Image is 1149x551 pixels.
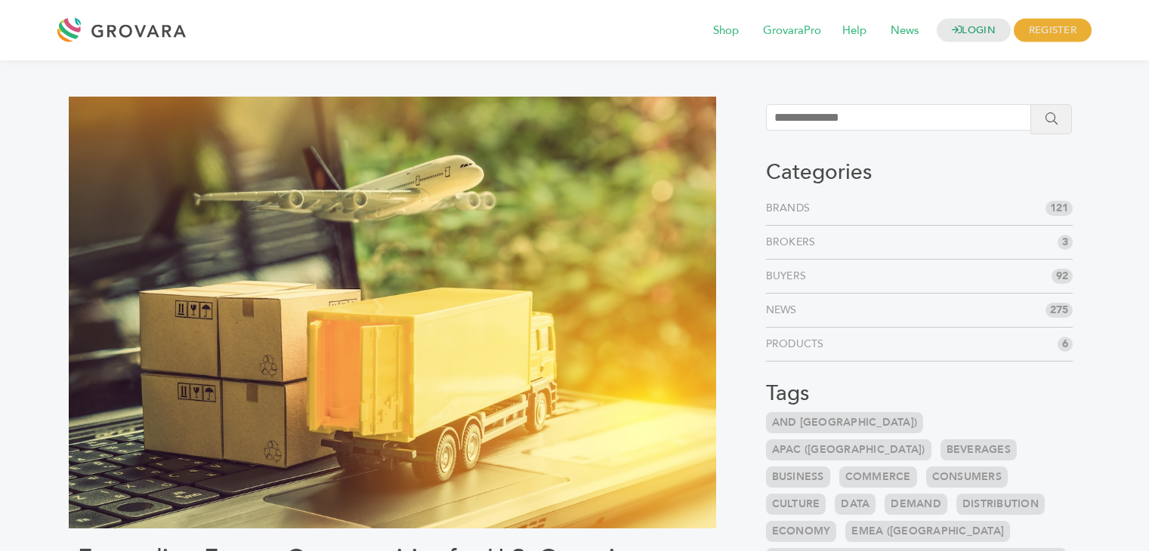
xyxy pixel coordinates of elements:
[845,521,1010,542] a: EMEA ([GEOGRAPHIC_DATA]
[941,439,1017,460] a: Beverages
[1014,19,1092,42] span: REGISTER
[766,160,1073,186] h3: Categories
[703,23,749,39] a: Shop
[1058,337,1073,352] span: 6
[766,201,817,216] a: Brands
[752,17,832,45] span: GrovaraPro
[835,494,876,515] a: Data
[880,17,929,45] span: News
[880,23,929,39] a: News
[937,19,1011,42] a: LOGIN
[766,381,1073,407] h3: Tags
[766,269,813,284] a: Buyers
[1052,269,1073,284] span: 92
[839,466,917,488] a: Commerce
[752,23,832,39] a: GrovaraPro
[766,439,931,460] a: APAC ([GEOGRAPHIC_DATA])
[766,412,924,433] a: and [GEOGRAPHIC_DATA])
[766,466,830,488] a: Business
[1046,201,1073,216] span: 121
[1046,303,1073,318] span: 275
[926,466,1008,488] a: Consumers
[1058,235,1073,250] span: 3
[703,17,749,45] span: Shop
[766,303,803,318] a: News
[766,521,837,542] a: Economy
[766,235,822,250] a: Brokers
[832,23,877,39] a: Help
[832,17,877,45] span: Help
[885,494,947,515] a: Demand
[766,337,830,352] a: Products
[766,494,826,515] a: Culture
[956,494,1045,515] a: Distribution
